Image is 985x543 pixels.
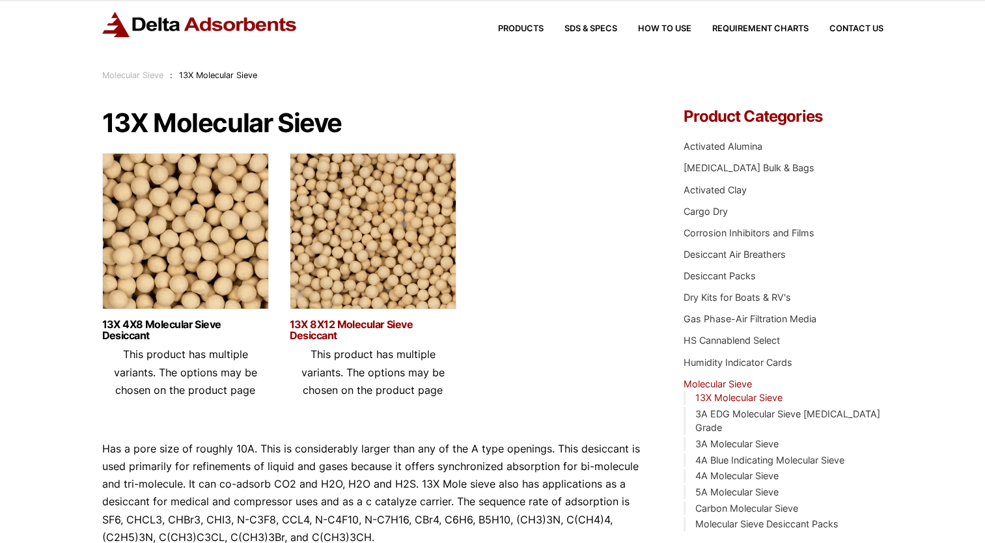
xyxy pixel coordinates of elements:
[498,25,544,33] span: Products
[301,348,445,396] span: This product has multiple variants. The options may be chosen on the product page
[638,25,691,33] span: How to Use
[695,454,844,466] a: 4A Blue Indicating Molecular Sieve
[809,25,883,33] a: Contact Us
[695,438,778,449] a: 3A Molecular Sieve
[684,335,780,346] a: HS Cannablend Select
[684,292,791,303] a: Dry Kits for Boats & RV's
[712,25,809,33] span: Requirement Charts
[179,70,257,80] span: 13X Molecular Sieve
[829,25,883,33] span: Contact Us
[102,319,269,341] a: 13X 4X8 Molecular Sieve Desiccant
[695,392,782,403] a: 13X Molecular Sieve
[684,184,747,195] a: Activated Clay
[170,70,173,80] span: :
[564,25,617,33] span: SDS & SPECS
[102,12,298,37] img: Delta Adsorbents
[695,486,778,497] a: 5A Molecular Sieve
[684,206,728,217] a: Cargo Dry
[695,408,880,434] a: 3A EDG Molecular Sieve [MEDICAL_DATA] Grade
[102,70,163,80] a: Molecular Sieve
[695,518,838,529] a: Molecular Sieve Desiccant Packs
[477,25,544,33] a: Products
[544,25,617,33] a: SDS & SPECS
[684,141,762,152] a: Activated Alumina
[684,357,792,368] a: Humidity Indicator Cards
[290,319,456,341] a: 13X 8X12 Molecular Sieve Desiccant
[695,470,778,481] a: 4A Molecular Sieve
[684,249,786,260] a: Desiccant Air Breathers
[684,162,814,173] a: [MEDICAL_DATA] Bulk & Bags
[684,313,816,324] a: Gas Phase-Air Filtration Media
[695,503,798,514] a: Carbon Molecular Sieve
[684,378,752,389] a: Molecular Sieve
[617,25,691,33] a: How to Use
[684,109,883,124] h4: Product Categories
[684,270,756,281] a: Desiccant Packs
[114,348,257,396] span: This product has multiple variants. The options may be chosen on the product page
[102,109,645,137] h1: 13X Molecular Sieve
[684,227,814,238] a: Corrosion Inhibitors and Films
[691,25,809,33] a: Requirement Charts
